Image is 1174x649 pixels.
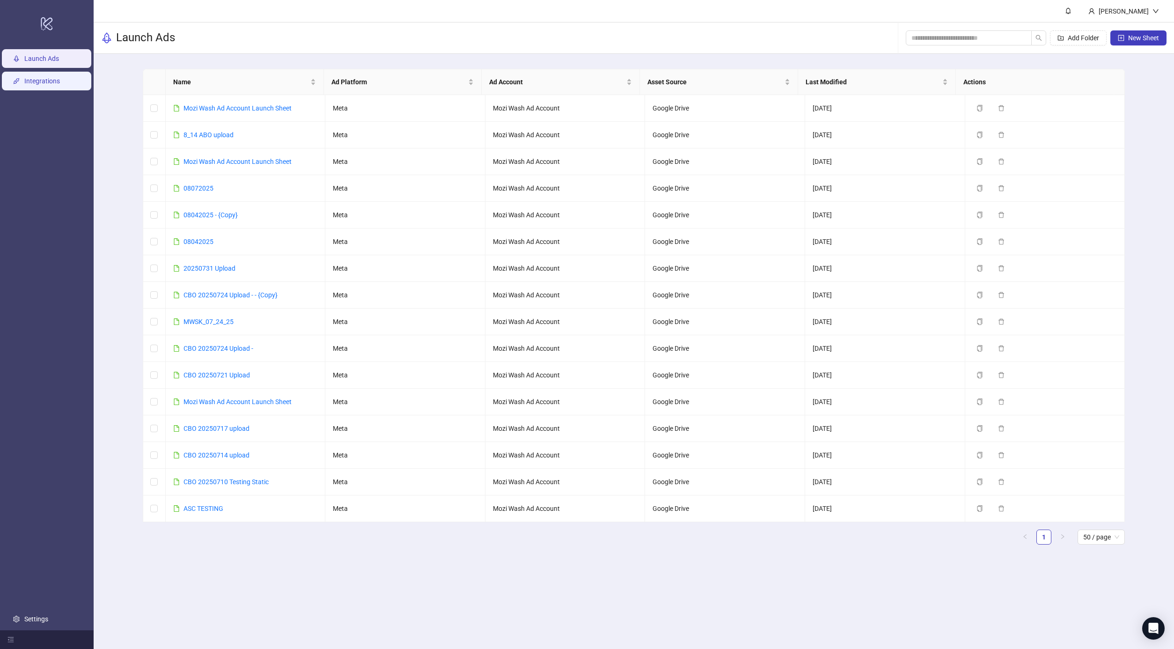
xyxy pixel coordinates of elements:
[998,318,1005,325] span: delete
[173,238,180,245] span: file
[1078,530,1125,545] div: Page Size
[485,362,646,389] td: Mozi Wash Ad Account
[645,389,805,415] td: Google Drive
[976,238,983,245] span: copy
[976,185,983,192] span: copy
[1035,35,1042,41] span: search
[1036,530,1051,545] li: 1
[325,469,485,495] td: Meta
[173,425,180,432] span: file
[173,77,308,87] span: Name
[998,425,1005,432] span: delete
[331,77,467,87] span: Ad Platform
[325,282,485,309] td: Meta
[1083,530,1119,544] span: 50 / page
[485,282,646,309] td: Mozi Wash Ad Account
[805,495,965,522] td: [DATE]
[173,185,180,192] span: file
[798,69,956,95] th: Last Modified
[325,309,485,335] td: Meta
[998,105,1005,111] span: delete
[183,371,250,379] a: CBO 20250721 Upload
[998,398,1005,405] span: delete
[183,131,234,139] a: 8_14 ABO upload
[645,95,805,122] td: Google Drive
[183,345,253,352] a: CBO 20250724 Upload -
[1018,530,1033,545] li: Previous Page
[485,469,646,495] td: Mozi Wash Ad Account
[998,292,1005,298] span: delete
[183,104,292,112] a: Mozi Wash Ad Account Launch Sheet
[645,282,805,309] td: Google Drive
[1055,530,1070,545] button: right
[976,398,983,405] span: copy
[805,229,965,255] td: [DATE]
[166,69,324,95] th: Name
[1060,534,1065,539] span: right
[647,77,783,87] span: Asset Source
[24,55,59,62] a: Launch Ads
[645,469,805,495] td: Google Drive
[183,158,292,165] a: Mozi Wash Ad Account Launch Sheet
[173,105,180,111] span: file
[173,345,180,352] span: file
[173,132,180,138] span: file
[645,122,805,148] td: Google Drive
[806,77,941,87] span: Last Modified
[645,175,805,202] td: Google Drive
[325,148,485,175] td: Meta
[645,495,805,522] td: Google Drive
[116,30,175,45] h3: Launch Ads
[805,282,965,309] td: [DATE]
[173,452,180,458] span: file
[183,398,292,406] a: Mozi Wash Ad Account Launch Sheet
[325,335,485,362] td: Meta
[173,398,180,405] span: file
[805,469,965,495] td: [DATE]
[485,95,646,122] td: Mozi Wash Ad Account
[976,505,983,512] span: copy
[998,372,1005,378] span: delete
[325,229,485,255] td: Meta
[1055,530,1070,545] li: Next Page
[976,265,983,272] span: copy
[805,335,965,362] td: [DATE]
[976,479,983,485] span: copy
[173,212,180,218] span: file
[173,505,180,512] span: file
[485,415,646,442] td: Mozi Wash Ad Account
[998,238,1005,245] span: delete
[976,425,983,432] span: copy
[1118,35,1124,41] span: plus-square
[805,309,965,335] td: [DATE]
[325,202,485,229] td: Meta
[325,122,485,148] td: Meta
[485,389,646,415] td: Mozi Wash Ad Account
[325,95,485,122] td: Meta
[645,442,805,469] td: Google Drive
[101,32,112,44] span: rocket
[645,415,805,442] td: Google Drive
[325,255,485,282] td: Meta
[485,309,646,335] td: Mozi Wash Ad Account
[173,318,180,325] span: file
[1057,35,1064,41] span: folder-add
[173,292,180,298] span: file
[1152,8,1159,15] span: down
[325,442,485,469] td: Meta
[805,175,965,202] td: [DATE]
[805,442,965,469] td: [DATE]
[1018,530,1033,545] button: left
[173,372,180,378] span: file
[485,495,646,522] td: Mozi Wash Ad Account
[325,389,485,415] td: Meta
[183,478,269,486] a: CBO 20250710 Testing Static
[24,615,48,623] a: Settings
[324,69,482,95] th: Ad Platform
[998,345,1005,352] span: delete
[645,148,805,175] td: Google Drive
[805,148,965,175] td: [DATE]
[183,211,238,219] a: 08042025 - {Copy}
[1065,7,1071,14] span: bell
[173,479,180,485] span: file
